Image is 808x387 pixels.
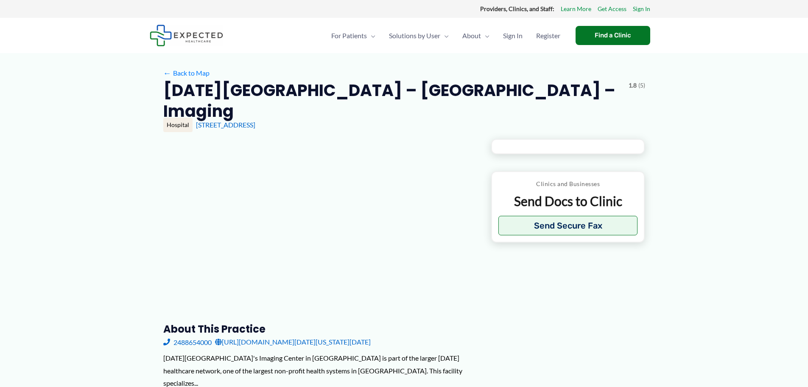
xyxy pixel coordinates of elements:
[324,21,382,51] a: For PatientsMenu Toggle
[367,21,375,51] span: Menu Toggle
[196,121,255,129] a: [STREET_ADDRESS]
[150,25,223,46] img: Expected Healthcare Logo - side, dark font, small
[382,21,456,51] a: Solutions by UserMenu Toggle
[561,3,591,14] a: Learn More
[456,21,496,51] a: AboutMenu Toggle
[638,80,645,91] span: (5)
[503,21,523,51] span: Sign In
[163,69,171,77] span: ←
[462,21,481,51] span: About
[498,216,638,235] button: Send Secure Fax
[480,5,554,12] strong: Providers, Clinics, and Staff:
[598,3,626,14] a: Get Access
[163,67,210,79] a: ←Back to Map
[576,26,650,45] a: Find a Clinic
[496,21,529,51] a: Sign In
[163,336,212,348] a: 2488654000
[215,336,371,348] a: [URL][DOMAIN_NAME][DATE][US_STATE][DATE]
[498,193,638,209] p: Send Docs to Clinic
[163,118,193,132] div: Hospital
[324,21,567,51] nav: Primary Site Navigation
[163,80,622,122] h2: [DATE][GEOGRAPHIC_DATA] – [GEOGRAPHIC_DATA] – Imaging
[629,80,637,91] span: 1.8
[633,3,650,14] a: Sign In
[498,178,638,189] p: Clinics and Businesses
[440,21,449,51] span: Menu Toggle
[529,21,567,51] a: Register
[536,21,560,51] span: Register
[331,21,367,51] span: For Patients
[389,21,440,51] span: Solutions by User
[481,21,489,51] span: Menu Toggle
[163,322,478,336] h3: About this practice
